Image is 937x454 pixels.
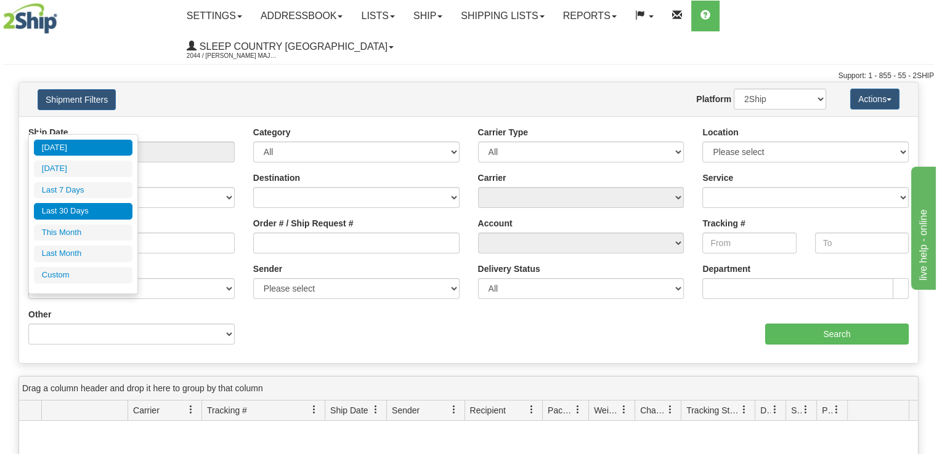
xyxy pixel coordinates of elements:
input: From [702,233,796,253]
label: Destination [253,172,300,184]
div: live help - online [9,7,114,22]
label: Department [702,263,750,275]
label: Sender [253,263,282,275]
label: Ship Date [28,126,68,138]
span: Carrier [133,404,160,416]
a: Sleep Country [GEOGRAPHIC_DATA] 2044 / [PERSON_NAME] Major [PERSON_NAME] [177,31,403,62]
label: Order # / Ship Request # [253,217,354,229]
label: Carrier [478,172,506,184]
a: Carrier filter column settings [181,399,201,420]
label: Platform [696,93,731,105]
a: Settings [177,1,251,31]
input: To [815,233,909,253]
li: [DATE] [34,140,132,156]
a: Sender filter column settings [444,399,464,420]
a: Lists [352,1,404,31]
a: Shipping lists [452,1,553,31]
span: Packages [548,404,574,416]
span: 2044 / [PERSON_NAME] Major [PERSON_NAME] [187,50,279,62]
a: Ship Date filter column settings [365,399,386,420]
a: Shipment Issues filter column settings [795,399,816,420]
span: Ship Date [330,404,368,416]
li: Last 30 Days [34,203,132,220]
label: Location [702,126,738,138]
span: Tracking # [207,404,247,416]
input: Search [765,324,909,344]
span: Delivery Status [760,404,771,416]
label: Other [28,308,51,321]
span: Charge [640,404,666,416]
div: Support: 1 - 855 - 55 - 2SHIP [3,71,934,81]
span: Sleep Country [GEOGRAPHIC_DATA] [197,41,387,52]
a: Packages filter column settings [567,399,588,420]
a: Ship [404,1,452,31]
button: Actions [850,89,899,110]
a: Charge filter column settings [660,399,681,420]
a: Weight filter column settings [614,399,635,420]
a: Tracking Status filter column settings [734,399,755,420]
label: Category [253,126,291,138]
a: Recipient filter column settings [521,399,542,420]
span: Tracking Status [686,404,740,416]
span: Weight [594,404,620,416]
span: Pickup Status [822,404,832,416]
span: Shipment Issues [791,404,801,416]
a: Pickup Status filter column settings [826,399,847,420]
span: Sender [392,404,420,416]
iframe: chat widget [909,164,936,290]
span: Recipient [470,404,506,416]
li: This Month [34,225,132,241]
a: Reports [554,1,626,31]
li: Last 7 Days [34,182,132,199]
label: Carrier Type [478,126,528,138]
button: Shipment Filters [38,89,116,110]
label: Tracking # [702,217,745,229]
a: Tracking # filter column settings [304,399,325,420]
label: Service [702,172,733,184]
li: [DATE] [34,161,132,177]
label: Account [478,217,513,229]
a: Addressbook [251,1,352,31]
li: Last Month [34,245,132,262]
li: Custom [34,267,132,284]
label: Delivery Status [478,263,540,275]
a: Delivery Status filter column settings [765,399,785,420]
img: logo2044.jpg [3,3,57,34]
div: grid grouping header [19,376,918,400]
